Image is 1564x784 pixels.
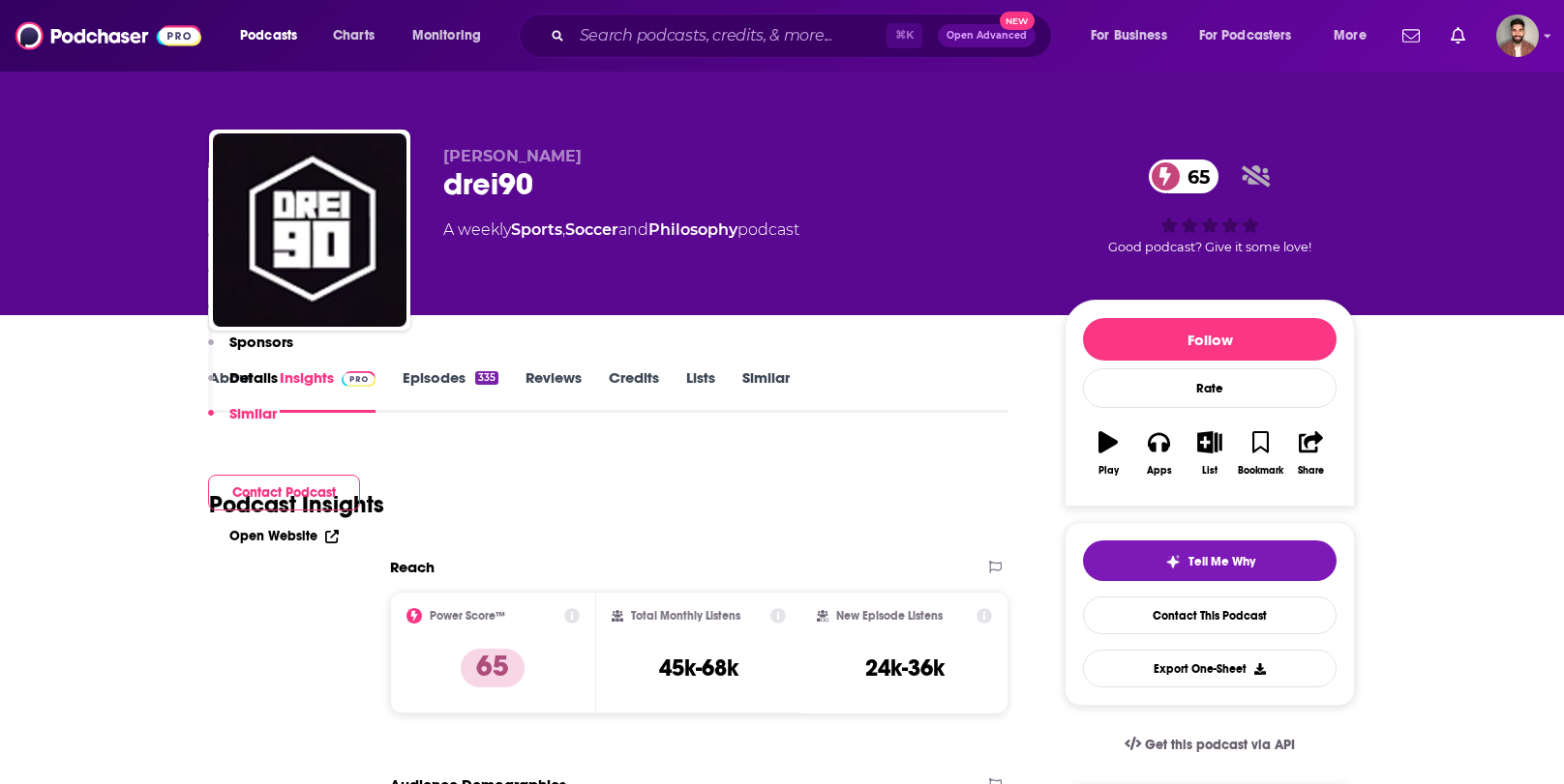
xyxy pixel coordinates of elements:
[742,368,790,413] a: Similar
[1098,465,1119,477] div: Play
[443,147,582,165] span: [PERSON_NAME]
[1496,15,1539,57] img: User Profile
[648,220,737,239] a: Philosophy
[1496,15,1539,57] span: Logged in as calmonaghan
[1298,465,1324,477] div: Share
[1165,554,1181,569] img: tell me why sparkle
[403,368,498,413] a: Episodes335
[1334,22,1367,49] span: More
[659,653,738,682] h3: 45k-68k
[229,528,339,544] a: Open Website
[229,368,278,387] p: Details
[430,609,505,623] h2: Power Score™
[1147,465,1172,477] div: Apps
[1083,596,1337,634] a: Contact This Podcast
[1083,318,1337,361] button: Follow
[461,649,525,687] p: 65
[537,14,1070,58] div: Search podcasts, credits, & more...
[1202,465,1218,477] div: List
[1083,368,1337,408] div: Rate
[229,404,277,422] p: Similar
[572,20,887,51] input: Search podcasts, credits, & more...
[443,218,799,242] div: A weekly podcast
[526,368,582,413] a: Reviews
[412,22,481,49] span: Monitoring
[1083,650,1337,687] button: Export One-Sheet
[399,20,506,51] button: open menu
[333,22,375,49] span: Charts
[1091,22,1167,49] span: For Business
[1000,12,1035,30] span: New
[1235,419,1285,488] button: Bookmark
[565,220,618,239] a: Soccer
[836,609,943,623] h2: New Episode Listens
[1238,465,1283,477] div: Bookmark
[562,220,565,239] span: ,
[208,368,278,404] button: Details
[631,609,740,623] h2: Total Monthly Listens
[390,558,435,576] h2: Reach
[1133,419,1184,488] button: Apps
[208,404,277,440] button: Similar
[320,20,386,51] a: Charts
[1083,419,1133,488] button: Play
[1149,160,1219,193] a: 65
[1320,20,1391,51] button: open menu
[1185,419,1235,488] button: List
[1083,540,1337,581] button: tell me why sparkleTell Me Why
[686,368,715,413] a: Lists
[1065,147,1355,267] div: 65Good podcast? Give it some love!
[511,220,562,239] a: Sports
[1199,22,1292,49] span: For Podcasters
[865,653,945,682] h3: 24k-36k
[1077,20,1191,51] button: open menu
[1109,721,1310,769] a: Get this podcast via API
[1187,20,1320,51] button: open menu
[947,31,1027,41] span: Open Advanced
[226,20,322,51] button: open menu
[938,24,1036,47] button: Open AdvancedNew
[887,23,922,48] span: ⌘ K
[15,17,201,54] img: Podchaser - Follow, Share and Rate Podcasts
[1168,160,1219,193] span: 65
[213,133,406,327] img: drei90
[1443,19,1473,52] a: Show notifications dropdown
[1108,240,1311,254] span: Good podcast? Give it some love!
[1395,19,1428,52] a: Show notifications dropdown
[1496,15,1539,57] button: Show profile menu
[1286,419,1337,488] button: Share
[1188,554,1255,569] span: Tell Me Why
[609,368,659,413] a: Credits
[1145,737,1295,753] span: Get this podcast via API
[475,371,498,385] div: 335
[240,22,297,49] span: Podcasts
[618,220,648,239] span: and
[208,475,360,510] button: Contact Podcast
